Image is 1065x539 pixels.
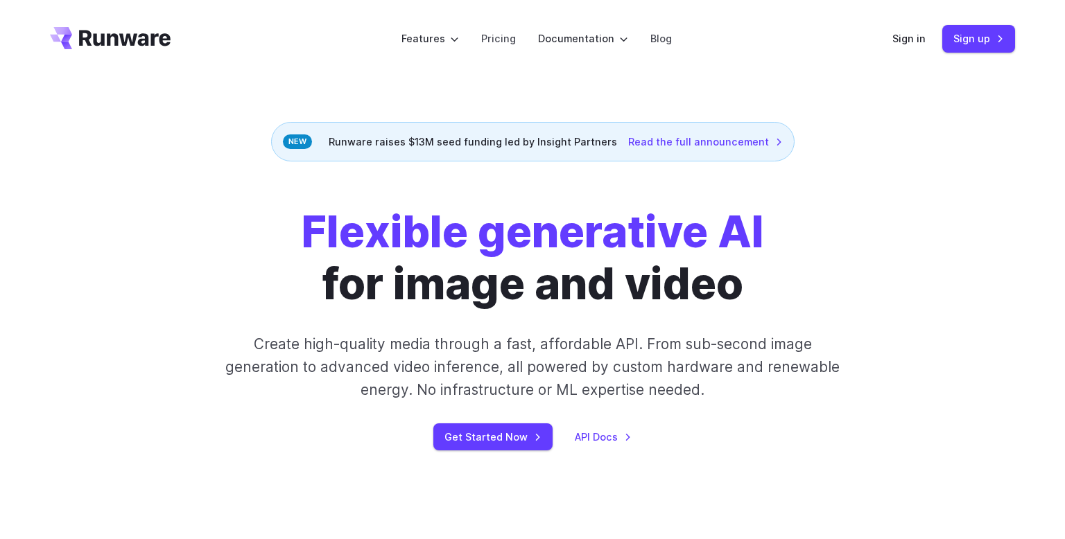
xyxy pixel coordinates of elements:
a: Pricing [481,30,516,46]
a: Blog [650,30,672,46]
a: Go to / [50,27,171,49]
a: Read the full announcement [628,134,783,150]
label: Features [401,30,459,46]
label: Documentation [538,30,628,46]
a: Get Started Now [433,423,553,450]
a: Sign in [892,30,926,46]
strong: Flexible generative AI [302,205,764,258]
a: Sign up [942,25,1015,52]
div: Runware raises $13M seed funding led by Insight Partners [271,122,795,161]
h1: for image and video [302,206,764,310]
a: API Docs [575,429,632,445]
p: Create high-quality media through a fast, affordable API. From sub-second image generation to adv... [224,333,842,402]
